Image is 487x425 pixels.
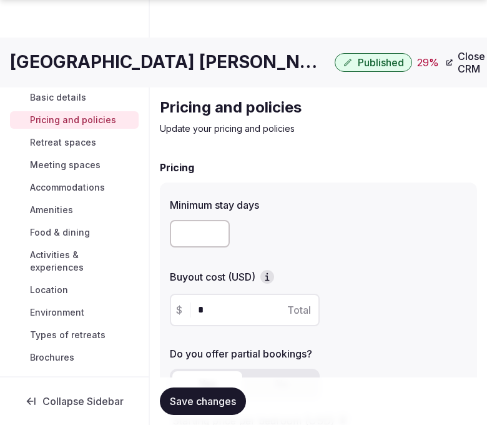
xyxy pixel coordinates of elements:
[160,160,194,175] h2: Pricing
[10,224,139,241] a: Food & dining
[287,302,311,317] span: Total
[10,387,139,415] button: Collapse Sidebar
[10,326,139,344] a: Types of retreats
[42,395,124,407] span: Collapse Sidebar
[170,349,467,359] label: Do you offer partial bookings?
[10,50,330,74] h1: [GEOGRAPHIC_DATA] [PERSON_NAME] [GEOGRAPHIC_DATA]
[30,181,105,194] span: Accommodations
[417,55,439,70] button: 29%
[30,249,134,274] span: Activities & experiences
[10,349,139,366] a: Brochures
[160,387,246,415] button: Save changes
[170,270,467,284] label: Buyout cost (USD)
[170,395,236,407] span: Save changes
[335,53,412,72] button: Published
[10,111,139,129] a: Pricing and policies
[10,156,139,174] a: Meeting spaces
[30,226,90,239] span: Food & dining
[417,55,439,70] div: 29 %
[10,304,139,321] a: Environment
[170,200,467,210] label: Minimum stay days
[30,136,96,149] span: Retreat spaces
[160,122,477,135] p: Update your pricing and policies
[10,246,139,276] a: Activities & experiences
[30,306,84,319] span: Environment
[30,159,101,171] span: Meeting spaces
[10,89,139,106] a: Basic details
[30,204,73,216] span: Amenities
[10,281,139,299] a: Location
[10,179,139,196] a: Accommodations
[30,91,86,104] span: Basic details
[30,329,106,341] span: Types of retreats
[10,134,139,151] a: Retreat spaces
[358,56,404,69] span: Published
[30,114,116,126] span: Pricing and policies
[30,351,74,364] span: Brochures
[160,97,477,117] h2: Pricing and policies
[30,284,68,296] span: Location
[176,302,182,317] span: $
[260,270,274,284] button: Buyout cost (USD)
[247,371,317,396] button: No
[172,371,242,396] button: Yes
[10,201,139,219] a: Amenities
[10,374,139,400] a: Ownership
